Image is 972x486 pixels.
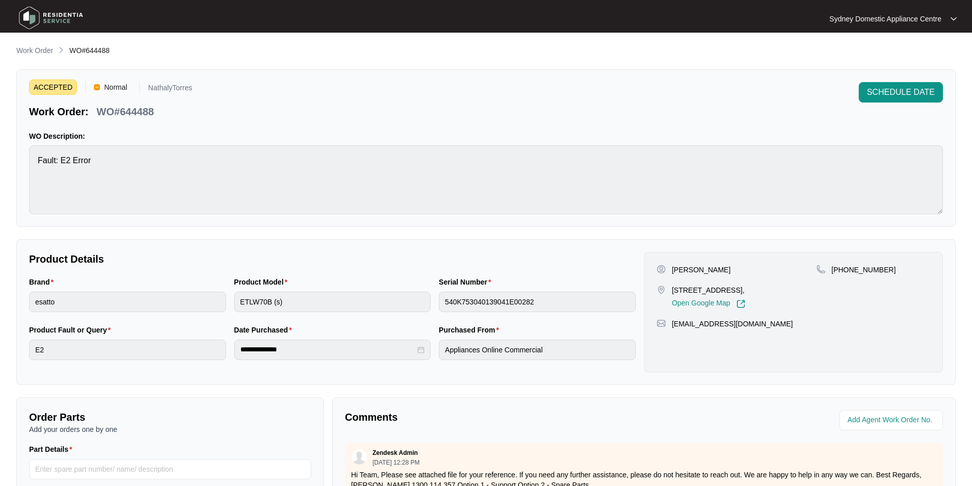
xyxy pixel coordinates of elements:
img: map-pin [816,265,826,274]
span: Normal [100,80,131,95]
p: [EMAIL_ADDRESS][DOMAIN_NAME] [672,319,793,329]
input: Serial Number [439,292,636,312]
img: Vercel Logo [94,84,100,90]
img: Link-External [736,299,745,309]
input: Part Details [29,459,311,479]
img: residentia service logo [15,3,87,33]
img: dropdown arrow [951,16,957,21]
label: Serial Number [439,277,495,287]
img: user-pin [657,265,666,274]
span: SCHEDULE DATE [867,86,935,98]
p: Work Order: [29,105,88,119]
p: Product Details [29,252,636,266]
img: map-pin [657,319,666,328]
p: WO#644488 [96,105,154,119]
p: Sydney Domestic Appliance Centre [830,14,941,24]
img: user.svg [352,449,367,465]
input: Product Model [234,292,431,312]
textarea: Fault: E2 Error [29,145,943,214]
img: chevron-right [57,46,65,54]
input: Product Fault or Query [29,340,226,360]
p: WO Description: [29,131,943,141]
label: Product Model [234,277,292,287]
a: Work Order [14,45,55,57]
a: Open Google Map [672,299,745,309]
p: [STREET_ADDRESS], [672,285,745,295]
p: Comments [345,410,637,424]
button: SCHEDULE DATE [859,82,943,103]
span: ACCEPTED [29,80,77,95]
input: Add Agent Work Order No. [848,414,937,426]
p: Zendesk Admin [372,449,418,457]
p: NathalyTorres [148,84,192,95]
label: Brand [29,277,58,287]
label: Date Purchased [234,325,296,335]
input: Purchased From [439,340,636,360]
img: map-pin [657,285,666,294]
p: [PHONE_NUMBER] [832,265,896,275]
input: Brand [29,292,226,312]
p: Add your orders one by one [29,424,311,434]
p: [DATE] 12:28 PM [372,459,419,466]
p: Work Order [16,45,53,56]
span: WO#644488 [69,46,110,55]
label: Part Details [29,444,77,454]
p: Order Parts [29,410,311,424]
label: Product Fault or Query [29,325,115,335]
p: [PERSON_NAME] [672,265,731,275]
label: Purchased From [439,325,503,335]
input: Date Purchased [240,344,416,355]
